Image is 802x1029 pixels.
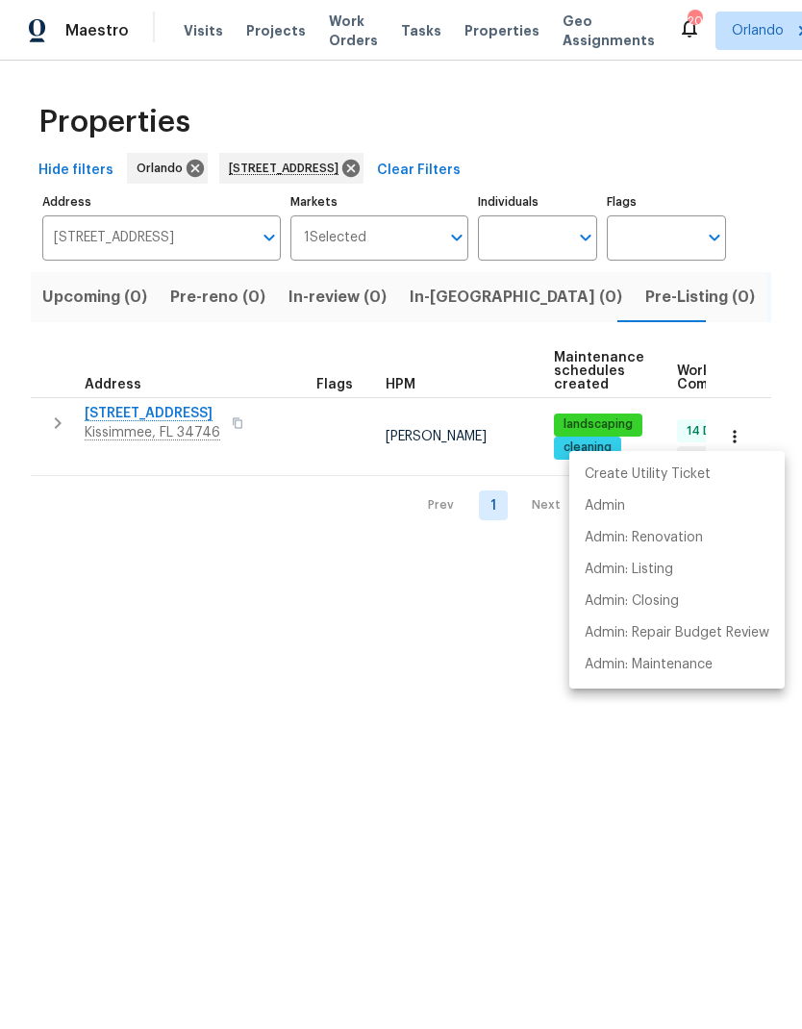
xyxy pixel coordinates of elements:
p: Create Utility Ticket [585,464,711,485]
p: Admin: Renovation [585,528,703,548]
p: Admin: Closing [585,591,679,612]
p: Admin [585,496,625,516]
p: Admin: Listing [585,560,673,580]
p: Admin: Repair Budget Review [585,623,769,643]
p: Admin: Maintenance [585,655,713,675]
